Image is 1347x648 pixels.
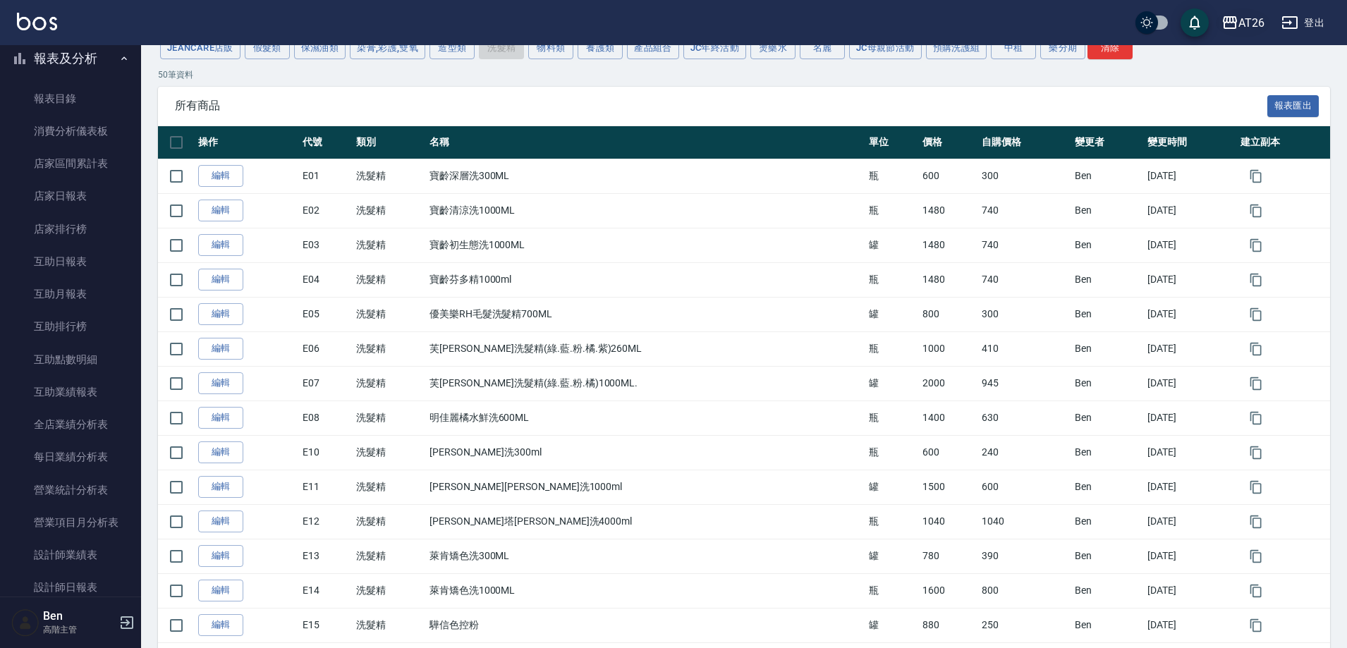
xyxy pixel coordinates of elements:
a: 編輯 [198,511,243,532]
a: 編輯 [198,614,243,636]
a: 互助月報表 [6,278,135,310]
td: E02 [299,193,353,228]
a: 報表目錄 [6,82,135,115]
td: Ben [1071,366,1145,401]
th: 單位 [865,126,919,159]
td: [DATE] [1144,435,1237,470]
td: 芙[PERSON_NAME]洗髮精(綠.藍.粉.橘)1000ML. [426,366,865,401]
a: 店家日報表 [6,180,135,212]
td: 瓶 [865,401,919,435]
th: 代號 [299,126,353,159]
a: 營業項目月分析表 [6,506,135,539]
img: Person [11,609,39,637]
td: 600 [919,159,978,193]
td: [DATE] [1144,608,1237,642]
td: E01 [299,159,353,193]
a: 互助業績報表 [6,376,135,408]
td: 優美樂RH毛髮洗髮精700ML [426,297,865,331]
td: 600 [978,470,1071,504]
td: 芙[PERSON_NAME]洗髮精(綠.藍.粉.橘.紫)260ML [426,331,865,366]
td: [DATE] [1144,366,1237,401]
a: 編輯 [198,476,243,498]
td: 寶齡芬多精1000ml [426,262,865,297]
td: 瓶 [865,262,919,297]
button: save [1181,8,1209,37]
button: JC母親節活動 [849,37,922,59]
td: 390 [978,539,1071,573]
td: 寶齡初生態洗1000ML [426,228,865,262]
td: 瓶 [865,435,919,470]
td: 洗髮精 [353,331,426,366]
td: 1480 [919,193,978,228]
a: 互助日報表 [6,245,135,278]
td: 瓶 [865,193,919,228]
td: 洗髮精 [353,573,426,608]
button: 產品組合 [627,37,679,59]
td: [DATE] [1144,401,1237,435]
td: 瓶 [865,331,919,366]
button: 保濕油類 [294,37,346,59]
td: 洗髮精 [353,228,426,262]
td: E03 [299,228,353,262]
td: 瓶 [865,504,919,539]
td: Ben [1071,539,1145,573]
td: E10 [299,435,353,470]
td: 1480 [919,228,978,262]
img: Logo [17,13,57,30]
a: 全店業績分析表 [6,408,135,441]
td: 250 [978,608,1071,642]
td: 300 [978,297,1071,331]
td: 瓶 [865,159,919,193]
button: 燙藥水 [750,37,796,59]
td: 240 [978,435,1071,470]
td: 洗髮精 [353,401,426,435]
a: 報表匯出 [1267,99,1319,112]
td: 罐 [865,297,919,331]
td: 罐 [865,608,919,642]
td: 罐 [865,539,919,573]
td: Ben [1071,331,1145,366]
button: 預購洗護組 [926,37,987,59]
td: 洗髮精 [353,193,426,228]
th: 操作 [195,126,299,159]
td: 740 [978,262,1071,297]
button: 名麗 [800,37,845,59]
td: 洗髮精 [353,262,426,297]
a: 店家區間累計表 [6,147,135,180]
button: 假髮類 [245,37,290,59]
td: [DATE] [1144,193,1237,228]
button: 造型類 [429,37,475,59]
a: 編輯 [198,372,243,394]
td: [DATE] [1144,297,1237,331]
td: [DATE] [1144,470,1237,504]
td: E08 [299,401,353,435]
a: 編輯 [198,200,243,221]
th: 變更時間 [1144,126,1237,159]
td: 2000 [919,366,978,401]
a: 編輯 [198,338,243,360]
th: 自購價格 [978,126,1071,159]
td: Ben [1071,228,1145,262]
button: 報表匯出 [1267,95,1319,117]
td: 萊肯矯色洗300ML [426,539,865,573]
td: E12 [299,504,353,539]
td: 800 [919,297,978,331]
th: 變更者 [1071,126,1145,159]
td: 洗髮精 [353,435,426,470]
button: 登出 [1276,10,1330,36]
td: E05 [299,297,353,331]
th: 價格 [919,126,978,159]
td: 1480 [919,262,978,297]
td: [PERSON_NAME]洗300ml [426,435,865,470]
td: Ben [1071,504,1145,539]
td: 600 [919,435,978,470]
a: 互助排行榜 [6,310,135,343]
td: 洗髮精 [353,366,426,401]
button: 樂分期 [1040,37,1085,59]
td: Ben [1071,608,1145,642]
button: JeanCare店販 [160,37,240,59]
button: AT26 [1216,8,1270,37]
div: AT26 [1238,14,1264,32]
td: 740 [978,228,1071,262]
th: 類別 [353,126,426,159]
